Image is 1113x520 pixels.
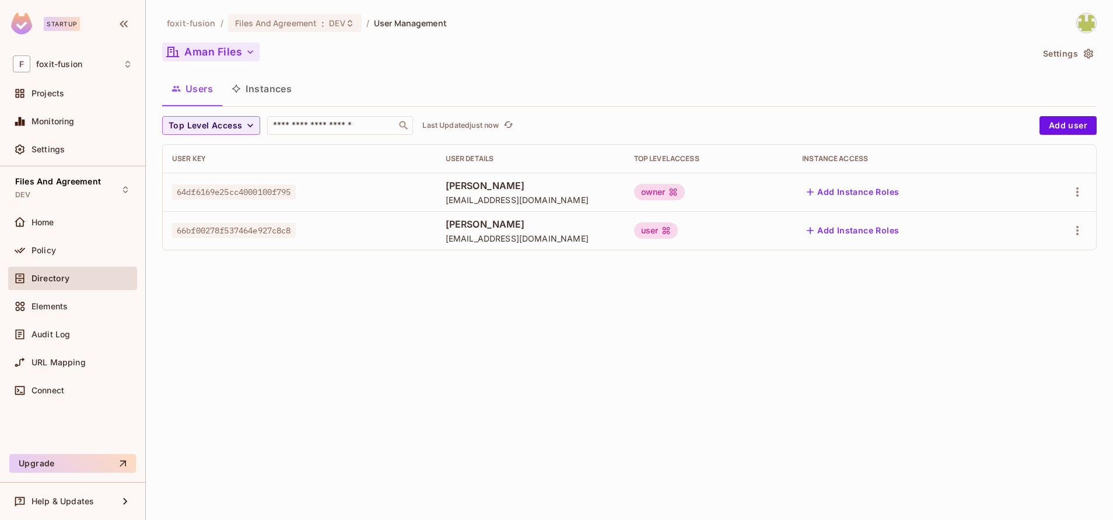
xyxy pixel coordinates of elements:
p: Last Updated just now [422,121,499,130]
span: Elements [32,302,68,311]
span: URL Mapping [32,358,86,367]
img: SReyMgAAAABJRU5ErkJggg== [11,13,32,34]
button: Instances [222,74,301,103]
button: Users [162,74,222,103]
span: User Management [374,18,447,29]
button: Top Level Access [162,116,260,135]
span: DEV [329,18,345,29]
div: Top Level Access [634,154,784,163]
button: Add Instance Roles [802,221,904,240]
span: refresh [503,120,513,131]
span: : [321,19,325,28]
span: Projects [32,89,64,98]
button: Upgrade [9,454,136,473]
li: / [366,18,369,29]
span: 66bf00278f537464e927c8c8 [172,223,296,238]
button: Add Instance Roles [802,183,904,201]
span: Files And Agreement [235,18,317,29]
div: Startup [44,17,80,31]
li: / [220,18,223,29]
span: [EMAIL_ADDRESS][DOMAIN_NAME] [446,194,615,205]
span: Click to refresh data [499,118,515,132]
div: user [634,222,678,239]
span: the active workspace [167,18,216,29]
span: Home [32,218,54,227]
span: Settings [32,145,65,154]
span: Files And Agreement [15,177,101,186]
button: Add user [1039,116,1097,135]
span: DEV [15,190,30,200]
div: owner [634,184,685,200]
button: Aman Files [162,43,260,61]
span: [EMAIL_ADDRESS][DOMAIN_NAME] [446,233,615,244]
span: [PERSON_NAME] [446,218,615,231]
div: User Key [172,154,427,163]
div: Instance Access [802,154,1015,163]
span: Audit Log [32,330,70,339]
span: Monitoring [32,117,75,126]
span: Policy [32,246,56,255]
span: [PERSON_NAME] [446,179,615,192]
span: Help & Updates [32,497,94,506]
div: User Details [446,154,615,163]
span: Workspace: foxit-fusion [36,60,82,69]
span: 64df6169e25cc4000100f795 [172,184,296,200]
button: Settings [1038,44,1097,63]
img: girija_dwivedi@foxitsoftware.com [1077,13,1096,33]
button: refresh [501,118,515,132]
span: Top Level Access [169,118,242,133]
span: Directory [32,274,69,283]
span: Connect [32,386,64,395]
span: F [13,55,30,72]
